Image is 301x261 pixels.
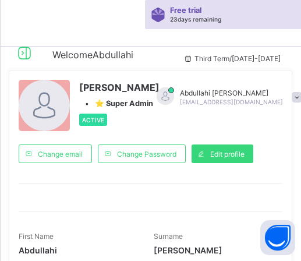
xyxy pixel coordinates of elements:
span: Change Password [117,150,176,158]
img: sticker-purple.71386a28dfed39d6af7621340158ba97.svg [151,8,165,22]
span: Free trial [170,6,215,15]
span: [EMAIL_ADDRESS][DOMAIN_NAME] [180,98,283,105]
span: Surname [154,232,183,241]
span: session/term information [183,54,281,63]
span: 23 days remaining [170,16,221,23]
span: Active [82,117,104,124]
span: Welcome Abdullahi [52,49,133,61]
span: First Name [19,232,54,241]
span: [PERSON_NAME] [79,82,160,93]
span: Change email [38,150,83,158]
span: ⭐ Super Admin [95,99,153,108]
span: [PERSON_NAME] [154,245,271,255]
span: Edit profile [210,150,245,158]
span: Abdullahi [19,245,136,255]
button: Open asap [260,220,295,255]
div: • [79,99,160,108]
span: Abdullahi [PERSON_NAME] [180,89,283,97]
